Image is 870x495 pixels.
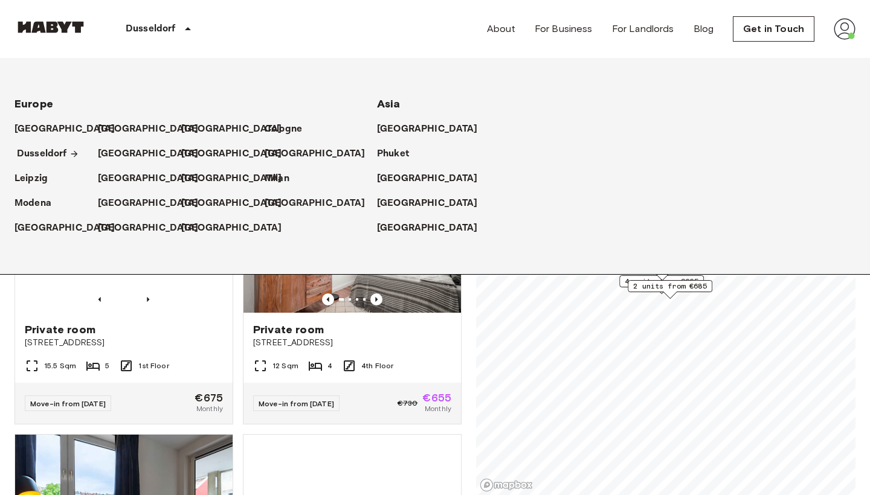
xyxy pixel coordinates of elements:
[44,360,76,371] span: 15.5 Sqm
[25,337,223,349] span: [STREET_ADDRESS]
[834,18,855,40] img: avatar
[98,221,211,235] a: [GEOGRAPHIC_DATA]
[181,221,294,235] a: [GEOGRAPHIC_DATA]
[181,122,282,136] p: [GEOGRAPHIC_DATA]
[628,280,712,299] div: Map marker
[377,147,421,161] a: Phuket
[265,171,301,186] a: Milan
[625,276,698,287] span: 4 units from €665
[94,293,106,305] button: Previous image
[361,360,393,371] span: 4th Floor
[195,392,223,403] span: €675
[265,122,302,136] p: Cologne
[265,147,378,161] a: [GEOGRAPHIC_DATA]
[98,171,199,186] p: [GEOGRAPHIC_DATA]
[181,221,282,235] p: [GEOGRAPHIC_DATA]
[377,221,478,235] p: [GEOGRAPHIC_DATA]
[633,281,707,292] span: 2 units from €685
[14,97,53,110] span: Europe
[322,293,334,305] button: Previous image
[619,275,704,294] div: Map marker
[327,360,332,371] span: 4
[17,147,79,161] a: Dusseldorf
[98,196,199,211] p: [GEOGRAPHIC_DATA]
[265,122,314,136] a: Cologne
[487,22,515,36] a: About
[14,221,127,235] a: [GEOGRAPHIC_DATA]
[253,337,451,349] span: [STREET_ADDRESS]
[14,196,51,211] p: Modena
[398,398,418,409] span: €730
[181,147,282,161] p: [GEOGRAPHIC_DATA]
[138,360,169,371] span: 1st Floor
[181,147,294,161] a: [GEOGRAPHIC_DATA]
[181,171,282,186] p: [GEOGRAPHIC_DATA]
[14,171,48,186] p: Leipzig
[14,221,115,235] p: [GEOGRAPHIC_DATA]
[126,22,176,36] p: Dusseldorf
[181,122,294,136] a: [GEOGRAPHIC_DATA]
[272,360,298,371] span: 12 Sqm
[612,22,674,36] a: For Landlords
[259,399,334,408] span: Move-in from [DATE]
[377,171,490,186] a: [GEOGRAPHIC_DATA]
[196,403,223,414] span: Monthly
[17,147,67,161] p: Dusseldorf
[14,167,233,424] a: Marketing picture of unit DE-11-001-02MPrevious imagePrevious imagePrivate room[STREET_ADDRESS]15...
[377,122,490,136] a: [GEOGRAPHIC_DATA]
[14,122,115,136] p: [GEOGRAPHIC_DATA]
[377,196,490,211] a: [GEOGRAPHIC_DATA]
[142,293,154,305] button: Previous image
[694,22,714,36] a: Blog
[98,122,211,136] a: [GEOGRAPHIC_DATA]
[377,122,478,136] p: [GEOGRAPHIC_DATA]
[377,97,401,110] span: Asia
[105,360,109,371] span: 5
[14,196,63,211] a: Modena
[98,196,211,211] a: [GEOGRAPHIC_DATA]
[14,122,127,136] a: [GEOGRAPHIC_DATA]
[370,293,382,305] button: Previous image
[98,171,211,186] a: [GEOGRAPHIC_DATA]
[265,171,289,186] p: Milan
[265,196,378,211] a: [GEOGRAPHIC_DATA]
[181,196,282,211] p: [GEOGRAPHIC_DATA]
[98,147,199,161] p: [GEOGRAPHIC_DATA]
[181,196,294,211] a: [GEOGRAPHIC_DATA]
[265,147,366,161] p: [GEOGRAPHIC_DATA]
[422,392,451,403] span: €655
[480,478,533,492] a: Mapbox logo
[14,171,60,186] a: Leipzig
[98,147,211,161] a: [GEOGRAPHIC_DATA]
[535,22,593,36] a: For Business
[377,196,478,211] p: [GEOGRAPHIC_DATA]
[377,221,490,235] a: [GEOGRAPHIC_DATA]
[14,21,87,33] img: Habyt
[377,171,478,186] p: [GEOGRAPHIC_DATA]
[733,16,814,42] a: Get in Touch
[265,196,366,211] p: [GEOGRAPHIC_DATA]
[181,171,294,186] a: [GEOGRAPHIC_DATA]
[253,322,324,337] span: Private room
[425,403,451,414] span: Monthly
[243,167,462,424] a: Marketing picture of unit DE-11-001-001-02HFPrevious imagePrevious imagePrivate room[STREET_ADDRE...
[98,122,199,136] p: [GEOGRAPHIC_DATA]
[30,399,106,408] span: Move-in from [DATE]
[377,147,409,161] p: Phuket
[25,322,95,337] span: Private room
[98,221,199,235] p: [GEOGRAPHIC_DATA]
